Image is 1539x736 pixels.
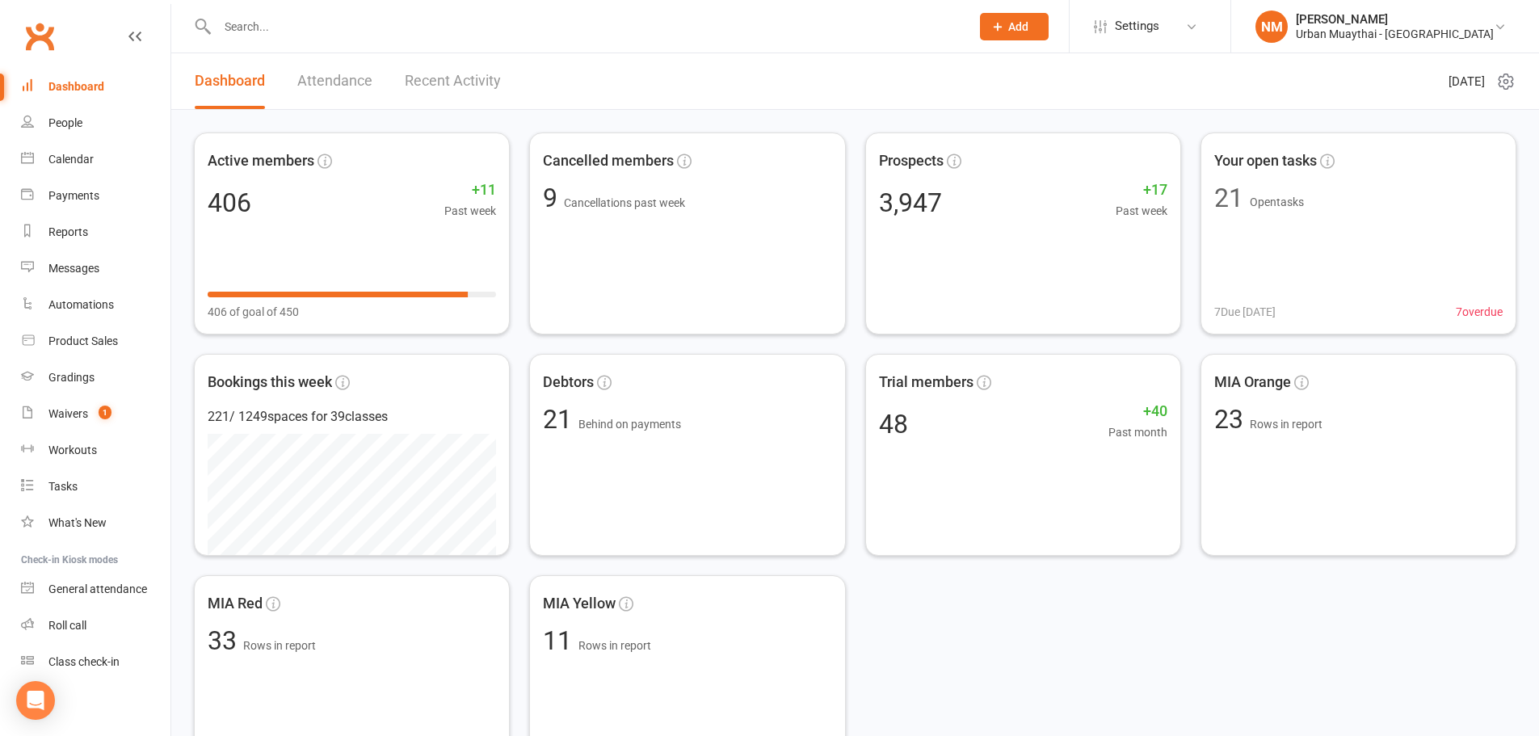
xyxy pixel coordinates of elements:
div: 406 [208,190,251,216]
span: Rows in report [1250,418,1322,431]
span: 33 [208,625,243,656]
span: MIA Red [208,592,263,616]
div: 21 [1214,185,1243,211]
span: 406 of goal of 450 [208,303,299,321]
span: 23 [1214,404,1250,435]
span: Debtors [543,371,594,394]
div: Waivers [48,407,88,420]
span: Settings [1115,8,1159,44]
span: 7 Due [DATE] [1214,303,1276,321]
div: Reports [48,225,88,238]
div: People [48,116,82,129]
a: Tasks [21,469,170,505]
span: Active members [208,149,314,173]
span: Cancelled members [543,149,674,173]
a: Recent Activity [405,53,501,109]
button: Add [980,13,1049,40]
div: NM [1255,11,1288,43]
span: Past month [1108,423,1167,441]
span: Rows in report [578,639,651,652]
input: Search... [212,15,959,38]
span: MIA Yellow [543,592,616,616]
div: Messages [48,262,99,275]
a: Gradings [21,360,170,396]
span: Past week [1116,202,1167,220]
span: MIA Orange [1214,371,1291,394]
a: People [21,105,170,141]
a: Automations [21,287,170,323]
span: Trial members [879,371,973,394]
a: Clubworx [19,16,60,57]
div: What's New [48,516,107,529]
a: Class kiosk mode [21,644,170,680]
span: +17 [1116,179,1167,202]
span: Bookings this week [208,371,332,394]
span: Prospects [879,149,944,173]
span: 11 [543,625,578,656]
div: 48 [879,411,908,437]
a: Reports [21,214,170,250]
a: Roll call [21,608,170,644]
div: [PERSON_NAME] [1296,12,1494,27]
div: Automations [48,298,114,311]
span: [DATE] [1449,72,1485,91]
div: Class check-in [48,655,120,668]
span: 21 [543,404,578,435]
div: Product Sales [48,334,118,347]
a: Attendance [297,53,372,109]
span: Behind on payments [578,418,681,431]
a: Workouts [21,432,170,469]
span: Open tasks [1250,196,1304,208]
span: Cancellations past week [564,196,685,209]
span: +40 [1108,400,1167,423]
a: Waivers 1 [21,396,170,432]
span: 7 overdue [1456,303,1503,321]
a: Dashboard [195,53,265,109]
a: Dashboard [21,69,170,105]
div: Open Intercom Messenger [16,681,55,720]
div: Urban Muaythai - [GEOGRAPHIC_DATA] [1296,27,1494,41]
div: Roll call [48,619,86,632]
a: General attendance kiosk mode [21,571,170,608]
div: Workouts [48,444,97,456]
div: 3,947 [879,190,942,216]
span: Past week [444,202,496,220]
span: Rows in report [243,639,316,652]
div: Tasks [48,480,78,493]
span: 1 [99,406,111,419]
div: 221 / 1249 spaces for 39 classes [208,406,496,427]
span: Your open tasks [1214,149,1317,173]
div: Calendar [48,153,94,166]
div: Payments [48,189,99,202]
a: Payments [21,178,170,214]
a: Calendar [21,141,170,178]
span: 9 [543,183,564,213]
span: Add [1008,20,1028,33]
div: General attendance [48,582,147,595]
span: +11 [444,179,496,202]
a: Messages [21,250,170,287]
a: What's New [21,505,170,541]
div: Dashboard [48,80,104,93]
a: Product Sales [21,323,170,360]
div: Gradings [48,371,95,384]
